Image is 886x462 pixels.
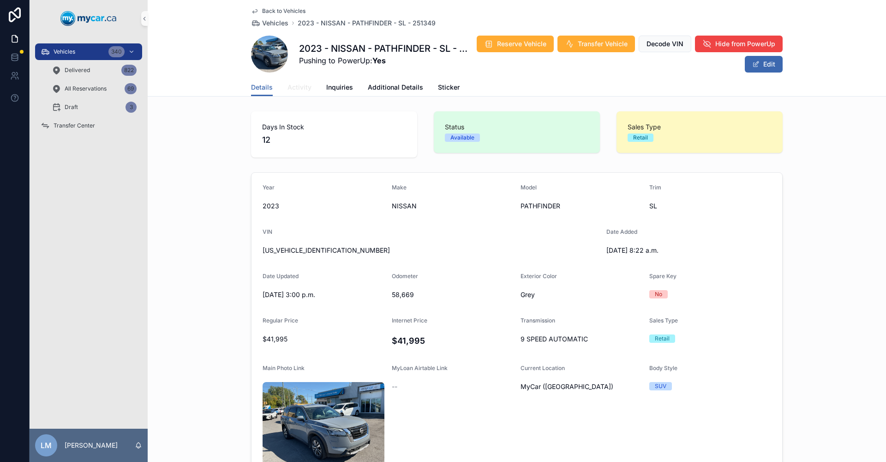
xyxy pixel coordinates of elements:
span: PATHFINDER [521,201,642,211]
span: Trim [649,184,661,191]
span: Grey [521,290,642,299]
span: 2023 [263,201,384,211]
span: Additional Details [368,83,423,92]
span: $41,995 [263,334,384,344]
a: Activity [287,79,311,97]
a: Vehicles340 [35,43,142,60]
span: Date Updated [263,273,299,280]
span: Delivered [65,67,90,74]
div: 340 [108,46,125,57]
div: SUV [655,382,666,390]
div: Retail [655,334,670,343]
span: Draft [65,103,78,111]
span: Sticker [438,83,460,92]
span: Year [263,184,275,191]
div: No [655,290,662,298]
button: Hide from PowerUp [695,36,783,52]
button: Reserve Vehicle [477,36,554,52]
span: Transfer Center [54,122,95,129]
span: Spare Key [649,273,676,280]
strong: Yes [372,56,386,65]
span: [US_VEHICLE_IDENTIFICATION_NUMBER] [263,246,599,255]
span: Body Style [649,365,677,371]
a: Back to Vehicles [251,7,305,15]
span: Inquiries [326,83,353,92]
a: Sticker [438,79,460,97]
a: Transfer Center [35,117,142,134]
div: 69 [125,83,137,94]
span: 12 [262,134,406,146]
span: Pushing to PowerUp: [299,55,469,66]
span: MyLoan Airtable Link [392,365,448,371]
span: SL [649,201,771,211]
span: Model [521,184,537,191]
span: Regular Price [263,317,298,324]
span: Main Photo Link [263,365,305,371]
span: Status [445,122,589,132]
span: Days In Stock [262,122,406,132]
a: 2023 - NISSAN - PATHFINDER - SL - 251349 [298,18,436,28]
span: Sales Type [628,122,772,132]
span: Make [392,184,407,191]
span: Date Added [606,228,637,235]
a: Details [251,79,273,97]
div: 822 [121,65,137,76]
span: 9 SPEED AUTOMATIC [521,334,642,344]
img: App logo [60,11,117,26]
div: 3 [126,102,137,113]
div: scrollable content [30,37,148,146]
span: Back to Vehicles [262,7,305,15]
span: Internet Price [392,317,427,324]
span: Reserve Vehicle [497,39,546,49]
span: Sales Type [649,317,678,324]
a: Delivered822 [46,62,142,79]
span: Transfer Vehicle [578,39,628,49]
span: -- [392,382,397,391]
div: Retail [633,134,648,142]
span: Current Location [521,365,565,371]
span: Details [251,83,273,92]
span: Activity [287,83,311,92]
a: All Reservations69 [46,80,142,97]
h1: 2023 - NISSAN - PATHFINDER - SL - 251349 [299,42,469,55]
h4: $41,995 [392,334,514,347]
span: NISSAN [392,201,514,211]
button: Edit [745,56,783,73]
span: Hide from PowerUp [715,39,775,49]
span: Exterior Color [521,273,557,280]
button: Decode VIN [639,36,691,52]
span: VIN [263,228,272,235]
button: Transfer Vehicle [557,36,635,52]
div: Available [450,134,474,142]
a: Additional Details [368,79,423,97]
a: Vehicles [251,18,288,28]
p: [PERSON_NAME] [65,441,118,450]
span: [DATE] 8:22 a.m. [606,246,728,255]
a: Inquiries [326,79,353,97]
a: Draft3 [46,99,142,115]
span: [DATE] 3:00 p.m. [263,290,384,299]
span: All Reservations [65,85,107,92]
span: Vehicles [54,48,75,55]
span: Vehicles [262,18,288,28]
span: Transmission [521,317,555,324]
span: 58,669 [392,290,514,299]
span: LM [41,440,52,451]
span: MyCar ([GEOGRAPHIC_DATA]) [521,382,613,391]
span: Odometer [392,273,418,280]
span: Decode VIN [647,39,683,49]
